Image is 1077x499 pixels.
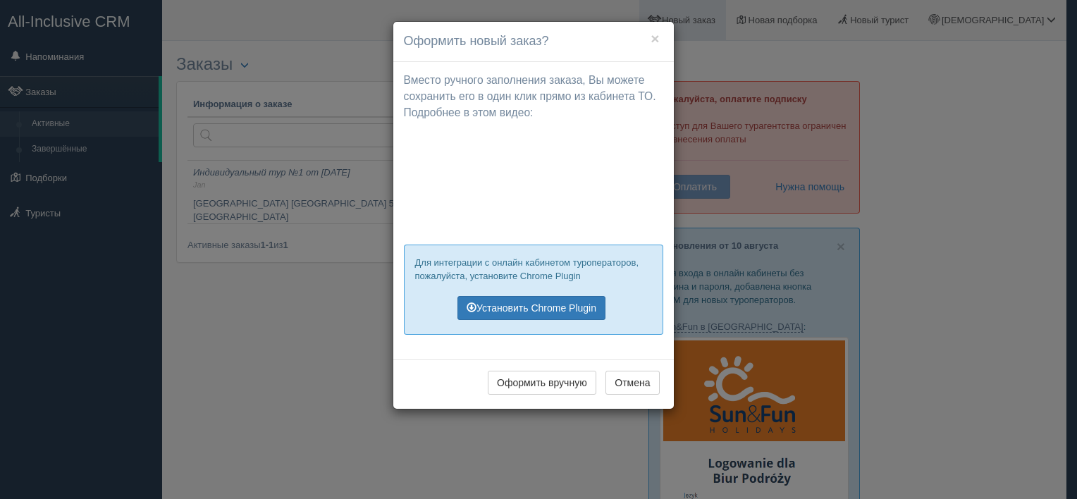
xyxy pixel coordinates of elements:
button: Оформить вручную [488,371,596,395]
button: Отмена [605,371,659,395]
a: Установить Chrome Plugin [457,296,605,320]
iframe: Сохранение заявок из кабинета туроператоров - CRM для турагентства [404,128,663,234]
button: × [651,31,659,46]
p: Для интеграции с онлайн кабинетом туроператоров, пожалуйста, установите Chrome Plugin [415,256,652,283]
p: Вместо ручного заполнения заказа, Вы можете сохранить его в один клик прямо из кабинета ТО. Подро... [404,73,663,121]
h4: Оформить новый заказ? [404,32,663,51]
